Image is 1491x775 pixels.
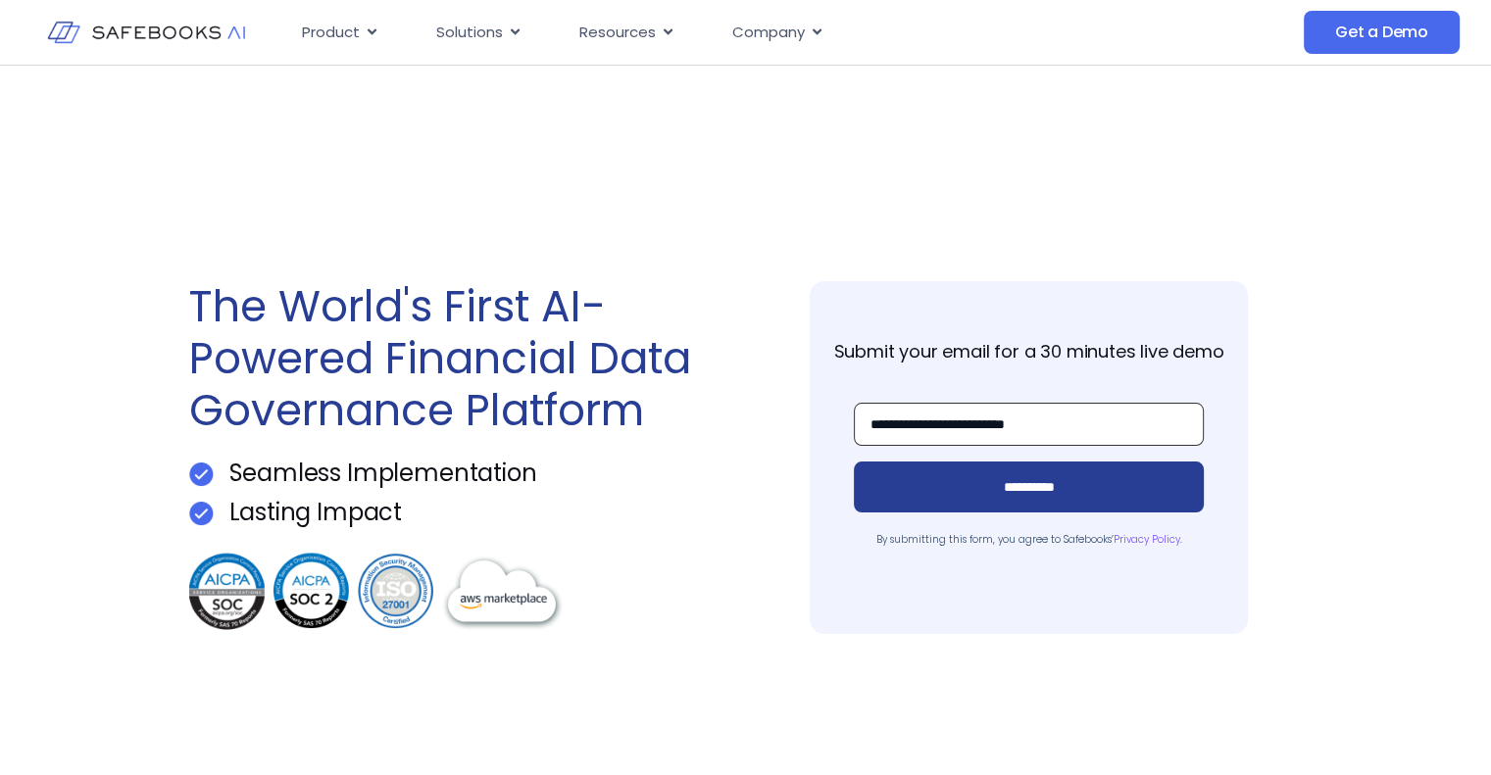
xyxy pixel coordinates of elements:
[833,339,1223,363] strong: Submit your email for a 30 minutes live demo
[1114,532,1180,547] a: Privacy Policy
[189,550,567,634] img: Get a Demo 3
[229,501,402,524] p: Lasting Impact
[436,22,503,44] span: Solutions
[286,14,1134,52] div: Menu Toggle
[189,281,736,436] h1: The World's First AI-Powered Financial Data Governance Platform
[302,22,360,44] span: Product
[732,22,805,44] span: Company
[1335,23,1428,42] span: Get a Demo
[286,14,1134,52] nav: Menu
[579,22,656,44] span: Resources
[854,532,1204,547] p: By submitting this form, you agree to Safebooks’ .
[229,461,537,485] p: Seamless Implementation
[189,462,214,486] img: Get a Demo 1
[1304,11,1460,54] a: Get a Demo
[189,502,214,525] img: Get a Demo 1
